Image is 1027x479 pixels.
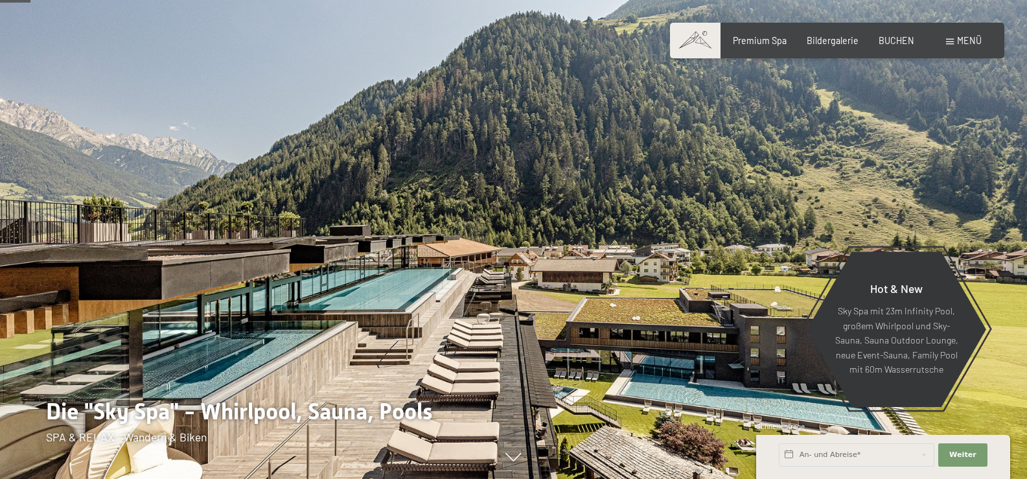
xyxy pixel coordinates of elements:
span: Weiter [949,450,976,460]
span: Menü [957,35,982,46]
a: Bildergalerie [807,35,859,46]
span: Hot & New [870,281,923,296]
a: Premium Spa [733,35,787,46]
span: Schnellanfrage [756,422,805,430]
button: Weiter [938,443,987,467]
a: Hot & New Sky Spa mit 23m Infinity Pool, großem Whirlpool und Sky-Sauna, Sauna Outdoor Lounge, ne... [806,251,987,408]
a: BUCHEN [879,35,914,46]
p: Sky Spa mit 23m Infinity Pool, großem Whirlpool und Sky-Sauna, Sauna Outdoor Lounge, neue Event-S... [835,304,958,377]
